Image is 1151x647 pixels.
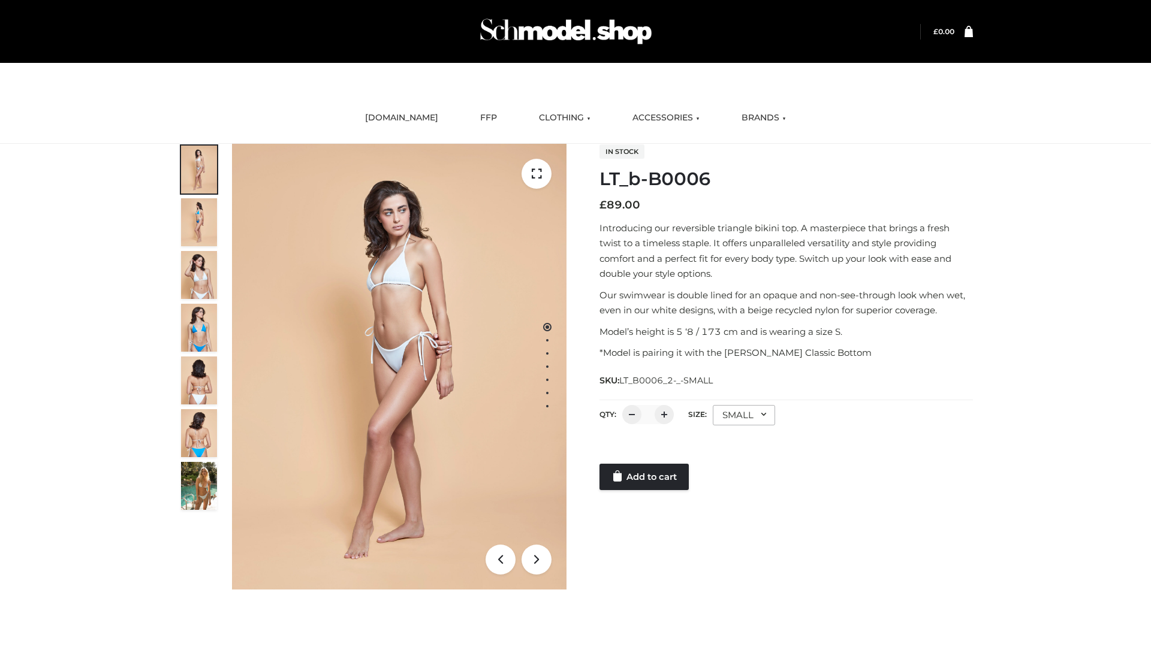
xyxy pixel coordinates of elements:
[623,105,709,131] a: ACCESSORIES
[599,198,640,211] bdi: 89.00
[599,324,973,340] p: Model’s height is 5 ‘8 / 173 cm and is wearing a size S.
[599,288,973,318] p: Our swimwear is double lined for an opaque and non-see-through look when wet, even in our white d...
[476,8,656,55] img: Schmodel Admin 964
[599,345,973,361] p: *Model is pairing it with the [PERSON_NAME] Classic Bottom
[530,105,599,131] a: CLOTHING
[356,105,447,131] a: [DOMAIN_NAME]
[181,462,217,510] img: Arieltop_CloudNine_AzureSky2.jpg
[619,375,713,386] span: LT_B0006_2-_-SMALL
[599,144,644,159] span: In stock
[181,146,217,194] img: ArielClassicBikiniTop_CloudNine_AzureSky_OW114ECO_1-scaled.jpg
[599,410,616,419] label: QTY:
[181,304,217,352] img: ArielClassicBikiniTop_CloudNine_AzureSky_OW114ECO_4-scaled.jpg
[713,405,775,425] div: SMALL
[933,27,954,36] bdi: 0.00
[933,27,954,36] a: £0.00
[181,356,217,404] img: ArielClassicBikiniTop_CloudNine_AzureSky_OW114ECO_7-scaled.jpg
[599,220,973,282] p: Introducing our reversible triangle bikini top. A masterpiece that brings a fresh twist to a time...
[733,105,795,131] a: BRANDS
[933,27,938,36] span: £
[599,198,607,211] span: £
[181,251,217,299] img: ArielClassicBikiniTop_CloudNine_AzureSky_OW114ECO_3-scaled.jpg
[599,464,689,490] a: Add to cart
[599,168,973,190] h1: LT_b-B0006
[471,105,506,131] a: FFP
[232,144,567,589] img: ArielClassicBikiniTop_CloudNine_AzureSky_OW114ECO_1
[181,409,217,457] img: ArielClassicBikiniTop_CloudNine_AzureSky_OW114ECO_8-scaled.jpg
[688,410,707,419] label: Size:
[181,198,217,246] img: ArielClassicBikiniTop_CloudNine_AzureSky_OW114ECO_2-scaled.jpg
[599,373,714,388] span: SKU:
